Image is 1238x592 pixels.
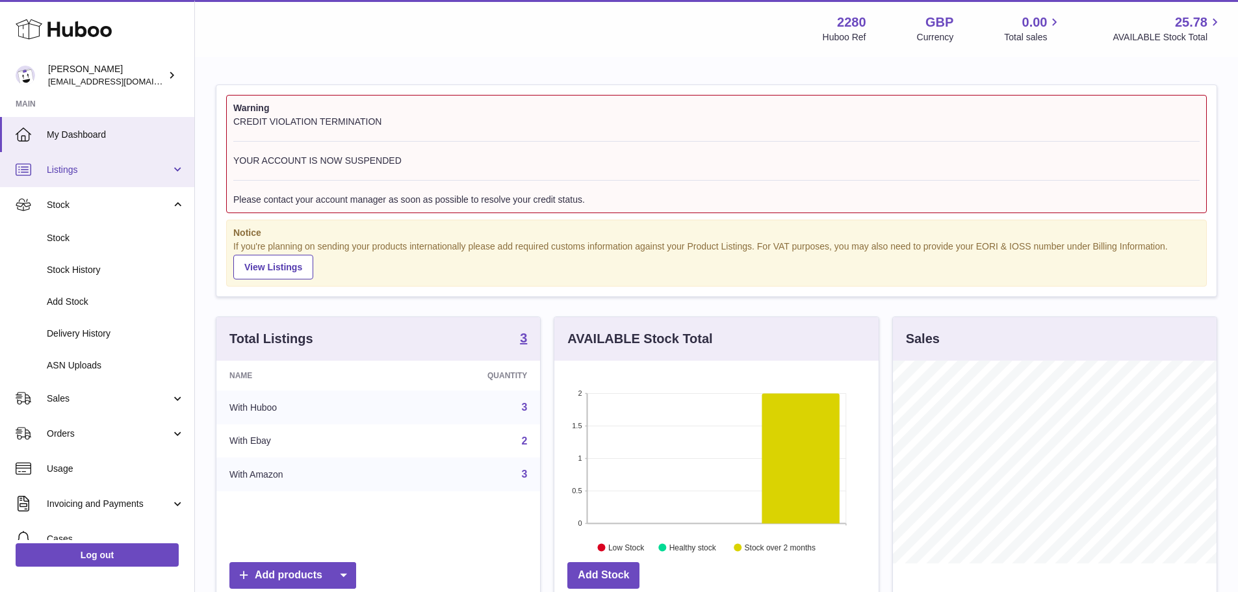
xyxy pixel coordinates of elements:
a: Log out [16,543,179,567]
div: [PERSON_NAME] [48,63,165,88]
span: Stock [47,232,185,244]
text: 1 [578,454,582,462]
div: If you're planning on sending your products internationally please add required customs informati... [233,240,1200,279]
td: With Ebay [216,424,394,458]
span: 25.78 [1175,14,1207,31]
strong: 2280 [837,14,866,31]
text: Stock over 2 months [745,543,816,552]
a: 3 [521,402,527,413]
div: Currency [917,31,954,44]
td: With Huboo [216,391,394,424]
th: Name [216,361,394,391]
a: 3 [520,331,527,347]
span: Cases [47,533,185,545]
strong: Notice [233,227,1200,239]
span: 0.00 [1022,14,1048,31]
img: internalAdmin-2280@internal.huboo.com [16,66,35,85]
h3: Sales [906,330,940,348]
text: Low Stock [608,543,645,552]
a: 0.00 Total sales [1004,14,1062,44]
span: Invoicing and Payments [47,498,171,510]
span: ASN Uploads [47,359,185,372]
div: CREDIT VIOLATION TERMINATION YOUR ACCOUNT IS NOW SUSPENDED Please contact your account manager as... [233,116,1200,206]
text: Healthy stock [669,543,717,552]
strong: Warning [233,102,1200,114]
span: Usage [47,463,185,475]
text: 1.5 [573,422,582,430]
text: 0.5 [573,487,582,495]
span: Total sales [1004,31,1062,44]
th: Quantity [394,361,541,391]
span: Orders [47,428,171,440]
td: With Amazon [216,457,394,491]
span: AVAILABLE Stock Total [1113,31,1222,44]
h3: AVAILABLE Stock Total [567,330,712,348]
a: Add Stock [567,562,639,589]
span: [EMAIL_ADDRESS][DOMAIN_NAME] [48,76,191,86]
a: 2 [521,435,527,446]
h3: Total Listings [229,330,313,348]
text: 0 [578,519,582,527]
span: Stock History [47,264,185,276]
span: Listings [47,164,171,176]
a: Add products [229,562,356,589]
span: Sales [47,393,171,405]
strong: 3 [520,331,527,344]
a: 25.78 AVAILABLE Stock Total [1113,14,1222,44]
strong: GBP [925,14,953,31]
a: 3 [521,469,527,480]
span: Delivery History [47,328,185,340]
span: Stock [47,199,171,211]
div: Huboo Ref [823,31,866,44]
text: 2 [578,389,582,397]
a: View Listings [233,255,313,279]
span: My Dashboard [47,129,185,141]
span: Add Stock [47,296,185,308]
